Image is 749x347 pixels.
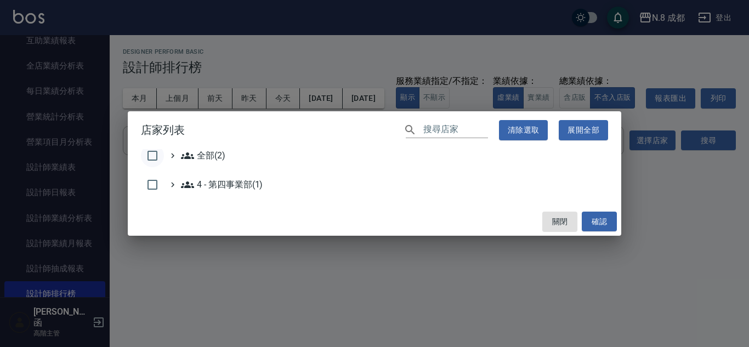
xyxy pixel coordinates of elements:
[559,120,608,140] button: 展開全部
[423,122,488,138] input: 搜尋店家
[582,212,617,232] button: 確認
[181,149,225,162] span: 全部(2)
[181,178,263,191] span: 4 - 第四事業部(1)
[128,111,621,149] h2: 店家列表
[542,212,577,232] button: 關閉
[499,120,548,140] button: 清除選取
